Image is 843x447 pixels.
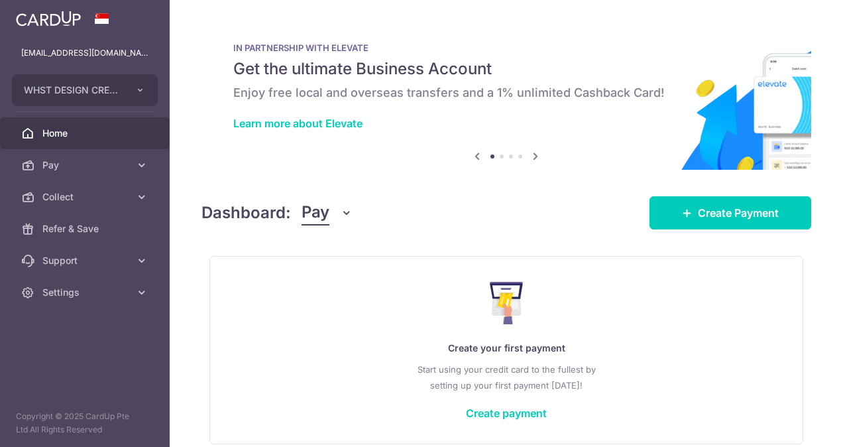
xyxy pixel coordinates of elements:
a: Create Payment [649,196,811,229]
p: IN PARTNERSHIP WITH ELEVATE [233,42,779,53]
span: Collect [42,190,130,204]
h6: Enjoy free local and overseas transfers and a 1% unlimited Cashback Card! [233,85,779,101]
span: Pay [42,159,130,172]
img: CardUp [16,11,81,27]
button: Pay [302,200,353,225]
span: Home [42,127,130,140]
span: Create Payment [698,205,779,221]
p: Create your first payment [237,340,776,356]
span: Refer & Save [42,222,130,235]
h4: Dashboard: [201,201,291,225]
a: Learn more about Elevate [233,117,363,130]
p: Start using your credit card to the fullest by setting up your first payment [DATE]! [237,361,776,393]
span: Settings [42,286,130,299]
img: Make Payment [490,282,524,324]
a: Create payment [466,407,547,420]
img: Renovation banner [201,21,811,170]
button: WHST DESIGN CREATIVE PTE. LTD. [12,74,158,106]
span: Support [42,254,130,267]
h5: Get the ultimate Business Account [233,58,779,80]
p: [EMAIL_ADDRESS][DOMAIN_NAME] [21,46,148,60]
iframe: Opens a widget where you can find more information [758,407,830,440]
span: Pay [302,200,329,225]
span: WHST DESIGN CREATIVE PTE. LTD. [24,84,122,97]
